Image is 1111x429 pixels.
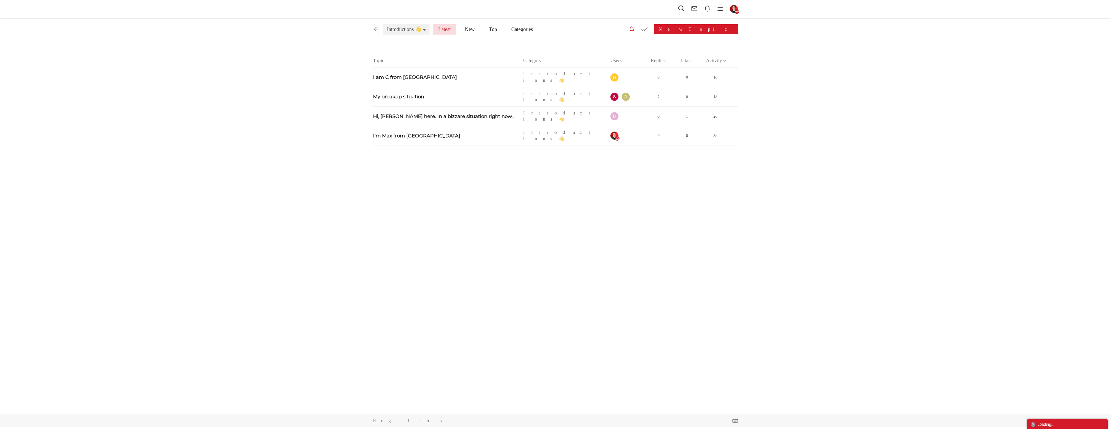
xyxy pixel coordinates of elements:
img: b33+943z7p61PD9anJ2vrhISbsoG831hTYsgLjVh5TC02QiwLDHkhECuPqcVGiGWBIS8EYuUxtdgIsSww5IVArDymFhshlgWG... [610,73,618,81]
a: I'm Max from [GEOGRAPHIC_DATA] [373,133,460,139]
img: Profile%20Photo%20SocialBlogYT.png [730,5,738,13]
img: zjV75nD7thUAAAAASUVORK5CYII= [610,112,618,120]
a: Introductions 👋 [523,129,606,142]
a: Introductions 👋 [523,71,606,83]
a: Top [483,24,503,35]
a: New Topic [654,24,738,34]
span: Introductions 👋 [523,130,597,141]
a: My breakup situation [373,93,424,100]
span: 0 [686,133,688,138]
span: 0 [658,114,659,119]
a: New [459,24,480,35]
span: Introductions 👋 [523,91,597,102]
button: Introductions 👋 [383,24,430,35]
a: Hi, [PERSON_NAME] here. In a bizzare situation right now... [373,113,514,119]
span: English [373,418,438,423]
span: New Topic [659,27,734,32]
span: 0 [686,75,688,80]
time: 1d [713,75,717,80]
span: Introductions 👋 [523,71,597,83]
span: Introductions 👋 [387,26,421,33]
span: 0 [658,75,659,80]
time: 2d [713,114,717,119]
a: Introductions 👋 [523,91,606,103]
a: Replies [651,57,666,64]
span: 0 [658,133,659,138]
span: 2 [658,94,659,99]
li: Users [610,57,641,64]
a: I am C from [GEOGRAPHIC_DATA] [373,74,457,80]
a: Categories [506,24,538,35]
img: Profile%20Photo%20SocialBlogYT.png [610,132,618,140]
span: Introductions 👋 [523,110,597,122]
img: fXUCqy+hmMAYO7TSyH5e7O9Xm6uzwZvixPaXnjuT8aZCrs+dExagtXn6FC7zRjOhcF4+PGlsxQjFWre2w3VWz82Lr286cD76l... [610,93,618,101]
a: Latest [433,24,456,35]
div: Loading... [1030,421,1105,427]
li: Topic [373,57,520,64]
a: Introductions 👋 [523,110,606,123]
span: 0 [686,94,688,99]
li: Likes [672,57,700,66]
time: 1d [713,94,717,99]
li: Category [520,57,610,64]
a: Activity [706,57,722,64]
span: 1 [686,114,688,119]
img: oaOZSO+RKxLytH1NVaX6Kzu3wRY6kIuU2CAJaOzulwAlrqQyxQYYMnorC4XgKUu5DIFBlgyOqvLBWCpC7lMgQGWjM7qcgFY6k... [622,93,630,101]
time: 3d [713,133,717,138]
